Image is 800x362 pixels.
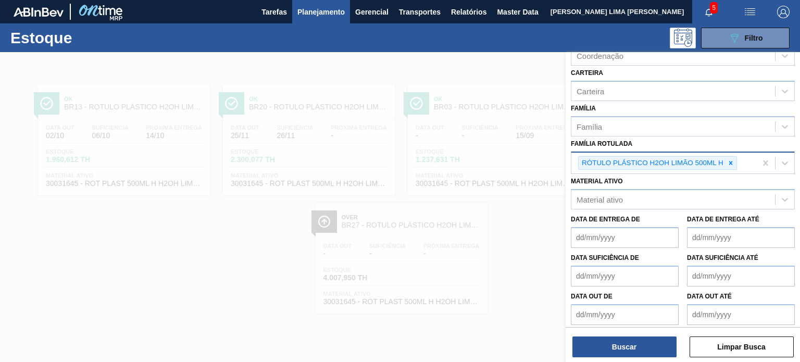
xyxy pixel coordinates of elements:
span: Tarefas [261,6,287,18]
img: userActions [744,6,756,18]
button: Notificações [692,5,726,19]
input: dd/mm/yyyy [687,266,795,286]
span: 5 [710,2,718,14]
div: Pogramando: nenhum usuário selecionado [670,28,696,48]
span: Filtro [745,34,763,42]
span: Planejamento [297,6,345,18]
input: dd/mm/yyyy [687,227,795,248]
label: Data suficiência de [571,254,639,261]
label: Data out de [571,293,612,300]
label: Material ativo [571,178,623,185]
input: dd/mm/yyyy [571,304,679,325]
label: Carteira [571,69,603,77]
div: Carteira [577,86,604,95]
input: dd/mm/yyyy [687,304,795,325]
div: RÓTULO PLÁSTICO H2OH LIMÃO 500ML H [579,157,725,170]
h1: Estoque [10,32,160,44]
img: Logout [777,6,790,18]
div: Família [577,122,602,131]
span: Gerencial [355,6,389,18]
span: Master Data [497,6,538,18]
input: dd/mm/yyyy [571,266,679,286]
input: dd/mm/yyyy [571,227,679,248]
button: Filtro [701,28,790,48]
div: Coordenação [577,52,623,60]
label: Data suficiência até [687,254,758,261]
label: Data de Entrega de [571,216,640,223]
label: Família [571,105,596,112]
span: Relatórios [451,6,486,18]
label: Data de Entrega até [687,216,759,223]
div: Material ativo [577,195,623,204]
img: TNhmsLtSVTkK8tSr43FrP2fwEKptu5GPRR3wAAAABJRU5ErkJggg== [14,7,64,17]
label: Data out até [687,293,732,300]
span: Transportes [399,6,441,18]
label: Família Rotulada [571,140,632,147]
